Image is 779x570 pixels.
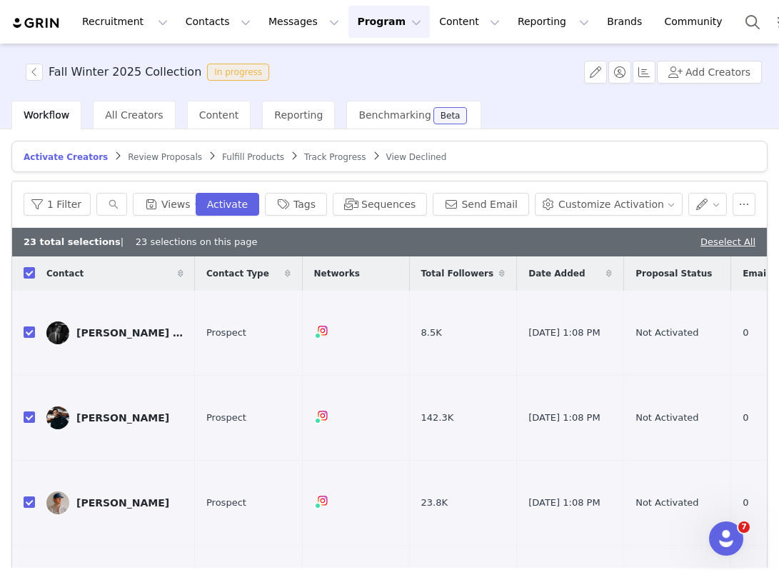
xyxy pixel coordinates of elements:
button: Tags [265,193,327,216]
iframe: Intercom live chat [709,521,743,556]
button: 1 Filter [24,193,91,216]
button: Reporting [509,6,598,38]
button: Messages [260,6,348,38]
span: [DATE] 1:08 PM [528,411,600,425]
a: Brands [598,6,655,38]
img: 9a26b4ef-b184-4bd1-b9e0-a75ccf966f59.jpg [46,491,69,514]
span: [DATE] 1:08 PM [528,496,600,510]
div: | 23 selections on this page [24,235,257,249]
a: Deselect All [700,236,755,247]
button: Sequences [333,193,427,216]
span: Activate Creators [24,152,108,162]
h3: Fall Winter 2025 Collection [49,64,201,81]
button: Content [431,6,508,38]
span: Networks [314,267,360,280]
button: Send Email [433,193,529,216]
span: 142.3K [421,411,454,425]
i: icon: search [109,199,119,209]
button: Activate [196,193,259,216]
span: Contact [46,267,84,280]
button: Add Creators [657,61,762,84]
img: grin logo [11,16,61,30]
span: Track Progress [304,152,366,162]
div: [PERSON_NAME] Childress [76,327,184,339]
img: 064298d7-75f7-4f8b-bb55-ff699638ab34.jpg [46,321,69,344]
a: [PERSON_NAME] [46,406,184,429]
span: Not Activated [635,326,698,340]
span: 23.8K [421,496,448,510]
span: All Creators [105,109,163,121]
span: 8.5K [421,326,442,340]
button: Views [133,193,216,216]
span: Total Followers [421,267,494,280]
span: Prospect [206,326,246,340]
span: Fulfill Products [222,152,284,162]
div: [PERSON_NAME] [76,412,169,424]
span: In progress [207,64,269,81]
div: [PERSON_NAME] [76,497,169,509]
span: [object Object] [26,64,275,81]
span: Contact Type [206,267,269,280]
span: Reporting [274,109,323,121]
span: 7 [738,521,750,533]
div: Beta [441,111,461,120]
button: Search [737,6,768,38]
button: Customize Activation [535,193,683,216]
span: Prospect [206,496,246,510]
button: Contacts [177,6,259,38]
span: [DATE] 1:08 PM [528,326,600,340]
img: instagram.svg [317,410,328,421]
span: Content [199,109,239,121]
span: Not Activated [635,496,698,510]
span: View Declined [386,152,447,162]
span: Workflow [24,109,69,121]
span: Benchmarking [358,109,431,121]
img: instagram.svg [317,325,328,336]
button: Recruitment [74,6,176,38]
span: Prospect [206,411,246,425]
b: 23 total selections [24,236,121,247]
span: Proposal Status [635,267,712,280]
span: Not Activated [635,411,698,425]
span: Review Proposals [128,152,202,162]
input: Search... [96,193,127,216]
img: 7e4d2c39-816b-4318-b618-cb514d1d000c.jpg [46,406,69,429]
a: Community [656,6,738,38]
button: Program [348,6,430,38]
img: instagram.svg [317,495,328,506]
a: [PERSON_NAME] [46,491,184,514]
a: [PERSON_NAME] Childress [46,321,184,344]
span: Date Added [528,267,585,280]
